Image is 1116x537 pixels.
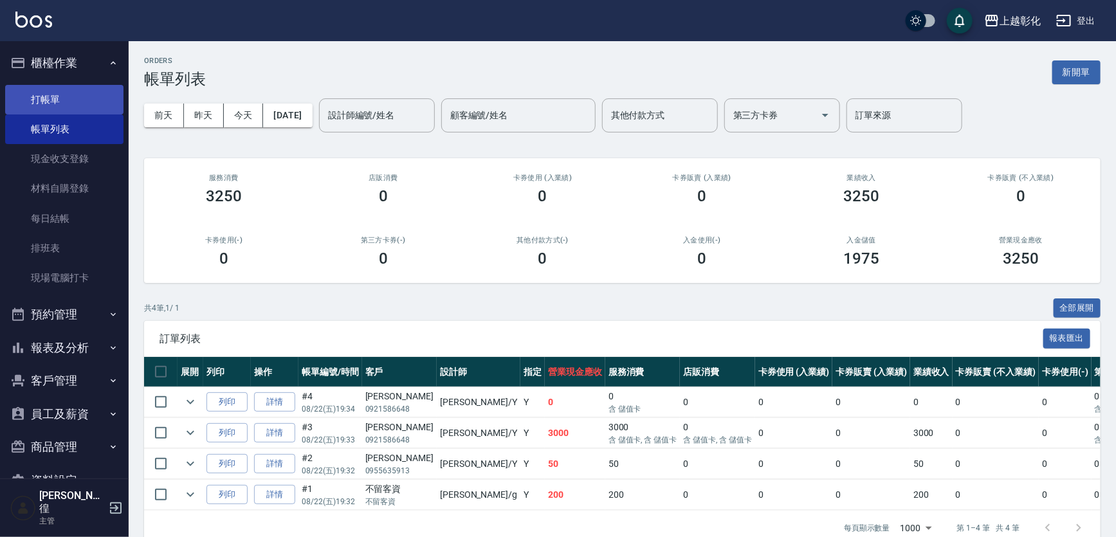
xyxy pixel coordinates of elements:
[797,174,926,182] h2: 業績收入
[953,387,1039,417] td: 0
[680,387,755,417] td: 0
[953,357,1039,387] th: 卡券販賣 (不入業績)
[1016,187,1025,205] h3: 0
[697,187,706,205] h3: 0
[637,236,766,244] h2: 入金使用(-)
[365,451,434,465] div: [PERSON_NAME]
[5,144,123,174] a: 現金收支登錄
[206,392,248,412] button: 列印
[298,387,362,417] td: #4
[832,480,910,510] td: 0
[538,187,547,205] h3: 0
[844,522,890,534] p: 每頁顯示數量
[979,8,1046,34] button: 上越彰化
[1039,449,1092,479] td: 0
[302,434,359,446] p: 08/22 (五) 19:33
[755,480,833,510] td: 0
[680,480,755,510] td: 0
[160,174,288,182] h3: 服務消費
[365,496,434,507] p: 不留客資
[815,105,836,125] button: Open
[1043,329,1091,349] button: 報表匯出
[298,418,362,448] td: #3
[10,495,36,521] img: Person
[1039,387,1092,417] td: 0
[843,250,879,268] h3: 1975
[953,480,1039,510] td: 0
[843,187,879,205] h3: 3250
[206,187,242,205] h3: 3250
[181,485,200,504] button: expand row
[5,263,123,293] a: 現場電腦打卡
[832,357,910,387] th: 卡券販賣 (入業績)
[755,357,833,387] th: 卡券使用 (入業績)
[251,357,298,387] th: 操作
[520,418,545,448] td: Y
[181,423,200,442] button: expand row
[680,449,755,479] td: 0
[298,357,362,387] th: 帳單編號/時間
[910,480,953,510] td: 200
[160,236,288,244] h2: 卡券使用(-)
[319,174,448,182] h2: 店販消費
[605,449,681,479] td: 50
[832,387,910,417] td: 0
[181,454,200,473] button: expand row
[437,418,520,448] td: [PERSON_NAME] /Y
[206,485,248,505] button: 列印
[206,423,248,443] button: 列印
[144,57,206,65] h2: ORDERS
[5,397,123,431] button: 員工及薪資
[144,70,206,88] h3: 帳單列表
[1039,357,1092,387] th: 卡券使用(-)
[1000,13,1041,29] div: 上越彰化
[5,85,123,114] a: 打帳單
[832,418,910,448] td: 0
[437,387,520,417] td: [PERSON_NAME] /Y
[520,357,545,387] th: 指定
[953,418,1039,448] td: 0
[254,392,295,412] a: 詳情
[910,449,953,479] td: 50
[203,357,251,387] th: 列印
[362,357,437,387] th: 客戶
[755,449,833,479] td: 0
[5,364,123,397] button: 客戶管理
[178,357,203,387] th: 展開
[545,480,605,510] td: 200
[365,465,434,477] p: 0955635913
[160,332,1043,345] span: 訂單列表
[956,236,1085,244] h2: 營業現金應收
[1039,480,1092,510] td: 0
[755,387,833,417] td: 0
[437,480,520,510] td: [PERSON_NAME] /g
[5,233,123,263] a: 排班表
[144,302,179,314] p: 共 4 筆, 1 / 1
[545,418,605,448] td: 3000
[1054,298,1101,318] button: 全部展開
[5,174,123,203] a: 材料自購登錄
[910,357,953,387] th: 業績收入
[1039,418,1092,448] td: 0
[1052,66,1101,78] a: 新開單
[219,250,228,268] h3: 0
[5,430,123,464] button: 商品管理
[302,403,359,415] p: 08/22 (五) 19:34
[697,250,706,268] h3: 0
[605,357,681,387] th: 服務消費
[1051,9,1101,33] button: 登出
[605,387,681,417] td: 0
[365,482,434,496] div: 不留客資
[365,390,434,403] div: [PERSON_NAME]
[298,480,362,510] td: #1
[302,496,359,507] p: 08/22 (五) 19:32
[479,236,607,244] h2: 其他付款方式(-)
[680,357,755,387] th: 店販消費
[956,174,1085,182] h2: 卡券販賣 (不入業績)
[5,464,123,497] button: 資料設定
[520,449,545,479] td: Y
[957,522,1020,534] p: 第 1–4 筆 共 4 筆
[15,12,52,28] img: Logo
[797,236,926,244] h2: 入金儲值
[545,449,605,479] td: 50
